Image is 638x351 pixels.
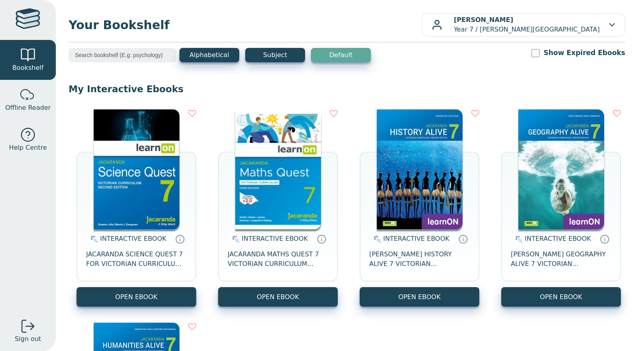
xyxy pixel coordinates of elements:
img: interactive.svg [513,234,523,244]
a: Interactive eBooks are accessed online via the publisher’s portal. They contain interactive resou... [600,234,609,244]
span: INTERACTIVE EBOOK [383,235,449,242]
img: 329c5ec2-5188-ea11-a992-0272d098c78b.jpg [94,109,179,229]
img: d4781fba-7f91-e911-a97e-0272d098c78b.jpg [377,109,463,229]
a: Interactive eBooks are accessed online via the publisher’s portal. They contain interactive resou... [458,234,468,244]
p: Year 7 / [PERSON_NAME][GEOGRAPHIC_DATA] [454,15,600,34]
span: INTERACTIVE EBOOK [242,235,308,242]
span: Your Bookshelf [69,16,421,34]
img: interactive.svg [88,234,98,244]
button: [PERSON_NAME]Year 7 / [PERSON_NAME][GEOGRAPHIC_DATA] [421,13,625,37]
a: Interactive eBooks are accessed online via the publisher’s portal. They contain interactive resou... [317,234,326,244]
img: b87b3e28-4171-4aeb-a345-7fa4fe4e6e25.jpg [235,109,321,229]
button: Alphabetical [179,48,239,62]
button: Default [311,48,371,62]
span: INTERACTIVE EBOOK [525,235,591,242]
label: Show Expired Ebooks [543,48,625,58]
img: interactive.svg [371,234,381,244]
a: Interactive eBooks are accessed online via the publisher’s portal. They contain interactive resou... [175,234,185,244]
span: [PERSON_NAME] HISTORY ALIVE 7 VICTORIAN CURRICULUM LEARNON EBOOK 2E [369,250,470,269]
button: OPEN EBOOK [501,287,621,307]
button: Subject [245,48,305,62]
span: Help Centre [9,143,47,153]
p: My Interactive Ebooks [69,83,625,95]
span: JACARANDA MATHS QUEST 7 VICTORIAN CURRICULUM LEARNON EBOOK 3E [228,250,328,269]
span: JACARANDA SCIENCE QUEST 7 FOR VICTORIAN CURRICULUM LEARNON 2E EBOOK [86,250,187,269]
img: cc9fd0c4-7e91-e911-a97e-0272d098c78b.jpg [518,109,604,229]
b: [PERSON_NAME] [454,16,513,24]
button: OPEN EBOOK [360,287,479,307]
span: Bookshelf [12,63,43,73]
span: [PERSON_NAME] GEOGRAPHY ALIVE 7 VICTORIAN CURRICULUM LEARNON EBOOK 2E [511,250,611,269]
button: OPEN EBOOK [77,287,196,307]
input: Search bookshelf (E.g: psychology) [69,48,176,62]
img: interactive.svg [230,234,240,244]
span: Offline Reader [5,103,51,113]
button: OPEN EBOOK [218,287,338,307]
span: INTERACTIVE EBOOK [100,235,166,242]
span: Sign out [15,334,41,344]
